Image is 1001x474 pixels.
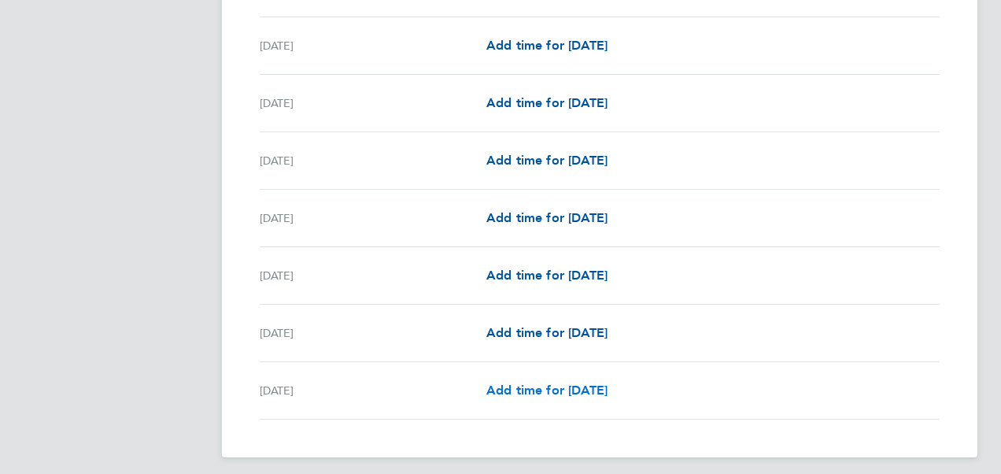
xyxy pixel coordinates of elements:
[486,95,608,110] span: Add time for [DATE]
[486,268,608,283] span: Add time for [DATE]
[486,36,608,55] a: Add time for [DATE]
[486,151,608,170] a: Add time for [DATE]
[486,266,608,285] a: Add time for [DATE]
[260,94,486,113] div: [DATE]
[486,381,608,400] a: Add time for [DATE]
[260,209,486,228] div: [DATE]
[260,324,486,343] div: [DATE]
[260,381,486,400] div: [DATE]
[486,325,608,340] span: Add time for [DATE]
[260,151,486,170] div: [DATE]
[486,383,608,398] span: Add time for [DATE]
[486,94,608,113] a: Add time for [DATE]
[260,36,486,55] div: [DATE]
[486,210,608,225] span: Add time for [DATE]
[486,324,608,343] a: Add time for [DATE]
[486,209,608,228] a: Add time for [DATE]
[260,266,486,285] div: [DATE]
[486,153,608,168] span: Add time for [DATE]
[486,38,608,53] span: Add time for [DATE]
